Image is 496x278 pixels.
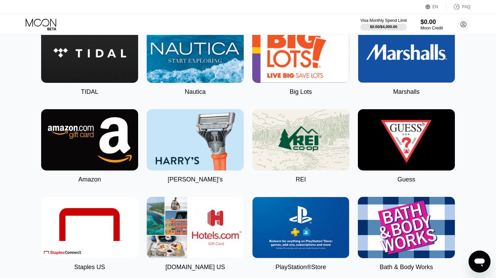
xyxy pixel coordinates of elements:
div: Moon Credit [421,26,443,30]
div: Visa Monthly Spend Limit$0.00/$4,000.00 [360,18,407,30]
div: Staples US [74,264,105,271]
div: Amazon [78,176,101,183]
div: [PERSON_NAME]'s [168,176,222,183]
div: TIDAL [81,88,98,96]
div: PlayStation®Store [276,264,326,271]
div: $0.00 [421,18,443,26]
div: FAQ [462,4,470,9]
div: Visa Monthly Spend Limit [360,18,407,23]
div: FAQ [446,3,470,10]
div: $0.00 / $4,000.00 [370,25,397,29]
iframe: Button to launch messaging window [469,251,491,273]
div: Big Lots [290,88,312,96]
div: Bath & Body Works [380,264,433,271]
div: $0.00Moon Credit [421,18,443,30]
div: Guess [397,176,415,183]
div: EN [433,4,438,9]
div: Nautica [185,88,206,96]
div: Marshalls [393,88,420,96]
div: REI [295,176,306,183]
div: EN [425,3,446,10]
div: [DOMAIN_NAME] US [165,264,225,271]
